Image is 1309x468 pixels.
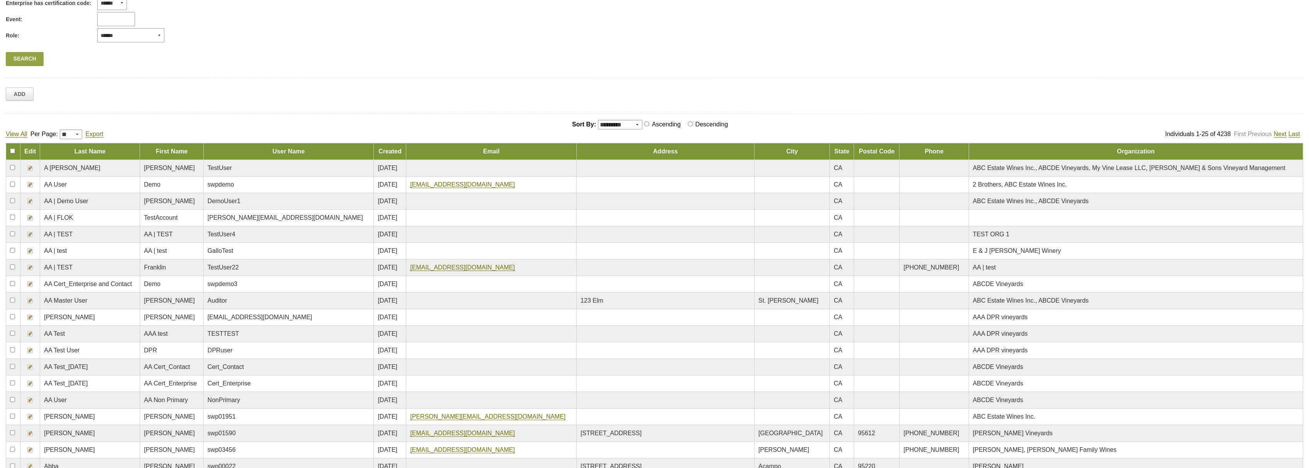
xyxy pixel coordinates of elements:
td: Edit [20,143,40,160]
td: AA Non Primary [140,392,204,408]
a: Add [6,88,34,101]
span: [DATE] [378,397,397,403]
span: swp03456 [208,446,236,453]
span: [DATE] [378,413,397,420]
span: CA [834,413,842,420]
span: [DATE] [378,198,397,204]
span: CA [834,446,842,453]
span: DPRuser [208,347,233,354]
td: AA Cert_Enterprise and Contact [40,276,140,292]
img: Edit [27,364,33,370]
span: CA [834,330,842,337]
span: [DATE] [378,430,397,436]
a: Next [1274,131,1287,138]
span: [PERSON_NAME], [PERSON_NAME] Family Wines [973,446,1117,453]
span: CA [834,314,842,320]
span: [PERSON_NAME] [758,446,809,453]
span: ABC Estate Wines Inc., ABCDE Vineyards [973,297,1089,304]
span: AAA DPR vineyards [973,314,1028,320]
span: [DATE] [378,165,397,171]
span: [DATE] [378,364,397,370]
span: swp01590 [208,430,236,436]
span: CA [834,181,842,188]
span: CA [834,364,842,370]
span: [PHONE_NUMBER] [904,430,959,436]
span: [DATE] [378,446,397,453]
td: AA | test [40,242,140,259]
span: [DATE] [378,281,397,287]
td: AA User [40,392,140,408]
span: AAA DPR vineyards [973,347,1028,354]
span: 2 Brothers, ABC Estate Wines Inc. [973,181,1067,188]
span: TestUser4 [208,231,235,237]
td: Address [577,143,755,160]
span: DemoUser1 [208,198,240,204]
td: [PERSON_NAME] [40,408,140,425]
img: Edit [27,182,33,188]
span: CA [834,214,842,221]
span: [DATE] [378,347,397,354]
img: Edit [27,198,33,204]
span: [DATE] [378,247,397,254]
span: ABC Estate Wines Inc. [973,413,1035,420]
a: [EMAIL_ADDRESS][DOMAIN_NAME] [410,264,515,271]
img: Edit [27,347,33,354]
span: CA [834,264,842,271]
td: AA | TEST [140,226,204,242]
img: Edit [27,414,33,420]
td: AA Test User [40,342,140,359]
span: 95612 [858,430,875,436]
td: TestAccount [140,209,204,226]
td: [PERSON_NAME] [140,193,204,209]
td: DPR [140,342,204,359]
td: AA User [40,176,140,193]
td: AA Test_[DATE] [40,375,140,392]
td: AA Cert_Contact [140,359,204,375]
span: CA [834,380,842,387]
img: Edit [27,314,33,320]
span: [PERSON_NAME][EMAIL_ADDRESS][DOMAIN_NAME] [208,214,363,221]
span: 123 Elm [581,297,603,304]
td: [PERSON_NAME] [140,425,204,441]
span: ABCDE Vineyards [973,380,1023,387]
td: AA | FLOK [40,209,140,226]
td: Phone [900,143,969,160]
span: [DATE] [378,214,397,221]
td: AA | TEST [40,226,140,242]
td: Postal Code [854,143,900,160]
span: CA [834,231,842,237]
td: AAA test [140,325,204,342]
span: Auditor [208,297,227,304]
a: [EMAIL_ADDRESS][DOMAIN_NAME] [410,446,515,453]
img: Edit [27,165,33,171]
span: ABCDE Vineyards [973,281,1023,287]
span: Cert_Enterprise [208,380,251,387]
span: CA [834,198,842,204]
span: swpdemo3 [208,281,237,287]
span: Sort By: [572,121,596,128]
span: [EMAIL_ADDRESS][DOMAIN_NAME] [208,314,312,320]
span: CA [834,165,842,171]
td: AA | TEST [40,259,140,276]
span: AAA DPR vineyards [973,330,1028,337]
span: Individuals 1-25 of 4238 [1165,131,1231,137]
span: CA [834,397,842,403]
td: [PERSON_NAME] [140,441,204,458]
span: [DATE] [378,380,397,387]
img: Edit [27,248,33,254]
span: [STREET_ADDRESS] [581,430,642,436]
td: [PERSON_NAME] [140,408,204,425]
span: TESTTEST [208,330,239,337]
td: User Name [203,143,374,160]
td: AA Master User [40,292,140,309]
a: [EMAIL_ADDRESS][DOMAIN_NAME] [410,430,515,437]
td: [PERSON_NAME] [40,441,140,458]
img: Edit [27,397,33,403]
a: [PERSON_NAME][EMAIL_ADDRESS][DOMAIN_NAME] [410,413,566,420]
span: [DATE] [378,181,397,188]
a: View All [6,131,27,138]
span: Cert_Contact [208,364,244,370]
span: Event: [6,15,22,24]
img: Edit [27,380,33,387]
a: Last [1289,131,1300,138]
